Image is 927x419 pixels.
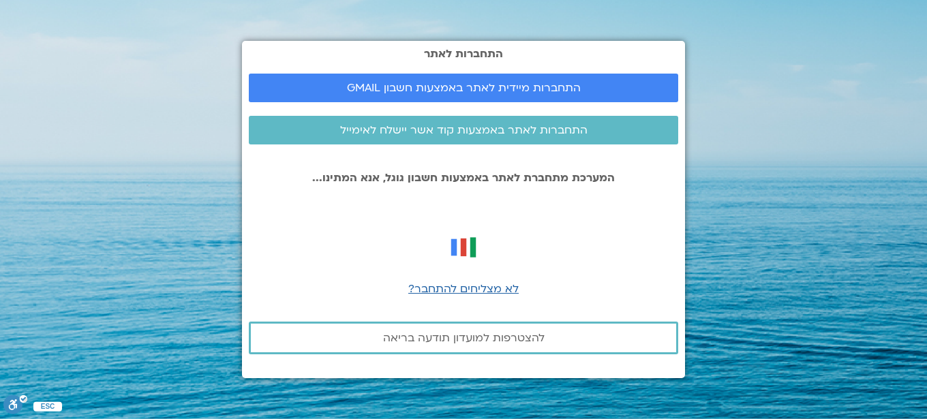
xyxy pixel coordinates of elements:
span: להצטרפות למועדון תודעה בריאה [383,332,545,344]
a: להצטרפות למועדון תודעה בריאה [249,322,678,354]
a: התחברות לאתר באמצעות קוד אשר יישלח לאימייל [249,116,678,144]
a: לא מצליחים להתחבר? [408,281,519,296]
span: התחברות מיידית לאתר באמצעות חשבון GMAIL [347,82,581,94]
span: התחברות לאתר באמצעות קוד אשר יישלח לאימייל [340,124,588,136]
a: התחברות מיידית לאתר באמצעות חשבון GMAIL [249,74,678,102]
h2: התחברות לאתר [249,48,678,60]
p: המערכת מתחברת לאתר באמצעות חשבון גוגל, אנא המתינו... [249,172,678,184]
